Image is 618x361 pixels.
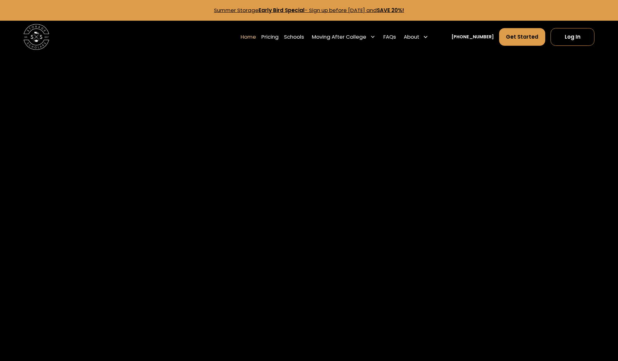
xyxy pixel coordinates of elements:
a: Log In [551,28,595,45]
a: FAQs [383,28,396,46]
div: About [404,33,419,41]
div: Moving After College [312,33,366,41]
a: Get Started [499,28,545,45]
strong: Early Bird Special [259,6,305,14]
a: Home [241,28,256,46]
strong: SAVE 20%! [377,6,404,14]
a: [PHONE_NUMBER] [451,33,494,40]
a: Summer StorageEarly Bird Special- Sign up before [DATE] andSAVE 20%! [214,6,404,14]
img: Storage Scholars main logo [24,24,50,50]
a: Pricing [261,28,279,46]
a: Schools [284,28,304,46]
